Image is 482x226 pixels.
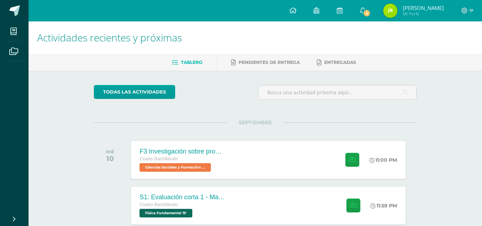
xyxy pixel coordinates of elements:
div: S1: Evaluación corta 1 - Magnesitmo y principios básicos. [139,194,225,201]
span: Física Fundamental 'B' [139,209,192,217]
span: [PERSON_NAME] [403,4,444,11]
span: Pendientes de entrega [239,60,300,65]
div: 11:59 PM [370,202,397,209]
a: Pendientes de entrega [231,57,300,68]
span: Cuarto Bachillerato [139,202,178,207]
span: 4 [363,9,371,17]
input: Busca una actividad próxima aquí... [258,85,416,99]
div: F3 Investigación sobre problemas de salud mental como fenómeno social [139,148,225,155]
span: Mi Perfil [403,11,444,17]
span: Entregadas [324,60,356,65]
a: Tablero [172,57,202,68]
span: Actividades recientes y próximas [37,31,182,44]
span: Ciencias Sociales y Formación Ciudadana 'B' [139,163,211,172]
div: 10 [106,154,114,163]
div: 11:00 PM [369,157,397,163]
span: SEPTIEMBRE [227,119,283,126]
div: MIÉ [106,149,114,154]
img: b9e5c83ff430bae9e4fcf1ebb3a5e968.png [383,4,397,18]
a: Entregadas [317,57,356,68]
a: todas las Actividades [94,85,175,99]
span: Tablero [181,60,202,65]
span: Cuarto Bachillerato [139,156,178,161]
